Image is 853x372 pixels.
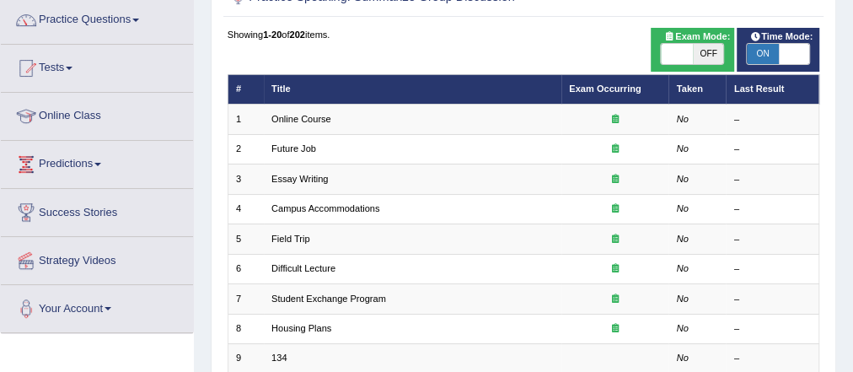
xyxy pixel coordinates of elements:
a: Strategy Videos [1,237,193,279]
td: 3 [228,164,264,194]
td: 4 [228,194,264,224]
td: 2 [228,134,264,164]
div: Show exams occurring in exams [651,28,733,72]
a: Field Trip [271,234,309,244]
a: Difficult Lecture [271,263,335,273]
td: 1 [228,105,264,134]
a: Housing Plans [271,323,331,333]
div: Exam occurring question [569,202,661,216]
div: – [734,293,811,306]
a: Tests [1,45,193,87]
th: Last Result [726,74,819,104]
div: Showing of items. [228,28,820,41]
span: ON [747,44,778,64]
div: – [734,322,811,336]
a: 134 [271,353,287,363]
td: 6 [228,254,264,283]
a: Online Class [1,93,193,135]
a: Success Stories [1,189,193,231]
em: No [677,114,689,124]
th: Taken [668,74,726,104]
em: No [677,353,689,363]
div: Exam occurring question [569,143,661,156]
a: Essay Writing [271,174,328,184]
em: No [677,263,689,273]
div: – [734,262,811,276]
a: Predictions [1,141,193,183]
span: Exam Mode: [658,30,736,45]
th: # [228,74,264,104]
td: 7 [228,284,264,314]
em: No [677,143,689,154]
a: Student Exchange Program [271,294,386,304]
div: Exam occurring question [569,113,661,127]
a: Campus Accommodations [271,203,379,213]
a: Future Job [271,143,316,154]
div: – [734,202,811,216]
span: OFF [693,44,724,64]
div: Exam occurring question [569,233,661,246]
div: – [734,113,811,127]
td: 8 [228,314,264,343]
div: – [734,143,811,156]
div: Exam occurring question [569,262,661,276]
div: Exam occurring question [569,173,661,186]
th: Title [264,74,561,104]
b: 202 [289,30,304,40]
em: No [677,234,689,244]
em: No [677,294,689,304]
div: Exam occurring question [569,293,661,306]
td: 5 [228,224,264,254]
span: Time Mode: [743,30,818,45]
em: No [677,323,689,333]
a: Exam Occurring [569,84,641,94]
em: No [677,203,689,213]
div: – [734,233,811,246]
a: Your Account [1,285,193,327]
div: – [734,173,811,186]
b: 1-20 [263,30,282,40]
div: – [734,352,811,365]
em: No [677,174,689,184]
div: Exam occurring question [569,322,661,336]
a: Online Course [271,114,331,124]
